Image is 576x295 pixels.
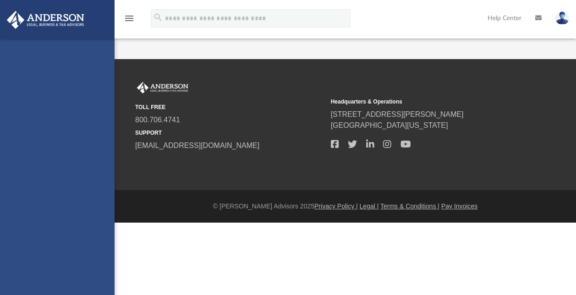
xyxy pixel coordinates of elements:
small: TOLL FREE [135,103,324,111]
i: search [153,12,163,22]
a: Pay Invoices [441,202,477,210]
div: © [PERSON_NAME] Advisors 2025 [115,202,576,211]
a: menu [124,17,135,24]
img: Anderson Advisors Platinum Portal [135,82,190,94]
img: User Pic [555,11,569,25]
a: [STREET_ADDRESS][PERSON_NAME] [331,110,464,118]
small: Headquarters & Operations [331,98,520,106]
a: 800.706.4741 [135,116,180,124]
i: menu [124,13,135,24]
a: [EMAIL_ADDRESS][DOMAIN_NAME] [135,142,259,149]
a: [GEOGRAPHIC_DATA][US_STATE] [331,121,448,129]
a: Terms & Conditions | [380,202,439,210]
a: Legal | [360,202,379,210]
small: SUPPORT [135,129,324,137]
a: Privacy Policy | [314,202,358,210]
img: Anderson Advisors Platinum Portal [4,11,87,29]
